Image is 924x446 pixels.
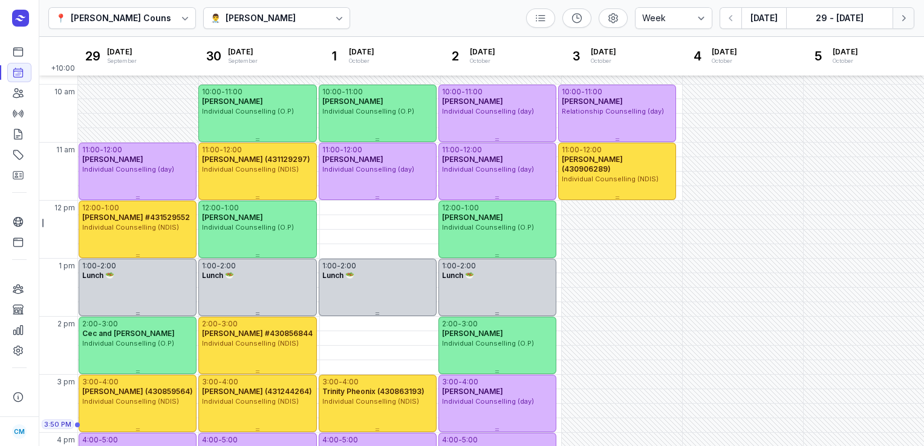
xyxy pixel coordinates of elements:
[442,397,534,406] span: Individual Counselling (day)
[59,261,75,271] span: 1 pm
[464,203,479,213] div: 1:00
[442,387,503,396] span: [PERSON_NAME]
[322,97,383,106] span: [PERSON_NAME]
[202,397,299,406] span: Individual Counselling (NDIS)
[202,435,218,445] div: 4:00
[470,57,495,65] div: October
[71,11,195,25] div: [PERSON_NAME] Counselling
[460,261,476,271] div: 2:00
[223,145,242,155] div: 12:00
[57,319,75,329] span: 2 pm
[51,63,77,76] span: +10:00
[345,87,363,97] div: 11:00
[342,435,358,445] div: 5:00
[462,377,478,387] div: 4:00
[57,377,75,387] span: 3 pm
[56,11,66,25] div: 📍
[100,145,103,155] div: -
[202,213,263,222] span: [PERSON_NAME]
[712,47,737,57] span: [DATE]
[322,397,419,406] span: Individual Counselling (NDIS)
[221,319,238,329] div: 3:00
[82,387,193,396] span: [PERSON_NAME] (430859564)
[221,203,224,213] div: -
[82,397,179,406] span: Individual Counselling (NDIS)
[442,155,503,164] span: [PERSON_NAME]
[462,435,478,445] div: 5:00
[210,11,221,25] div: 👨‍⚕️
[442,261,457,271] div: 1:00
[457,261,460,271] div: -
[562,145,579,155] div: 11:00
[82,213,190,222] span: [PERSON_NAME] #431529552
[591,47,616,57] span: [DATE]
[342,87,345,97] div: -
[226,11,296,25] div: [PERSON_NAME]
[322,155,383,164] span: [PERSON_NAME]
[585,87,602,97] div: 11:00
[218,377,222,387] div: -
[322,387,425,396] span: Trinity Pheonix (430863193)
[712,57,737,65] div: October
[99,435,102,445] div: -
[221,87,225,97] div: -
[99,377,102,387] div: -
[218,319,221,329] div: -
[82,339,174,347] span: Individual Counselling (O.P)
[100,261,116,271] div: 2:00
[325,47,344,66] div: 1
[202,377,218,387] div: 3:00
[322,435,339,445] div: 4:00
[202,155,310,164] span: [PERSON_NAME] (431129297)
[44,419,71,429] span: 3:50 PM
[591,57,616,65] div: October
[562,87,581,97] div: 10:00
[202,223,294,231] span: Individual Counselling (O.P)
[562,107,664,115] span: Relationship Counselling (day)
[322,377,339,387] div: 3:00
[82,155,143,164] span: [PERSON_NAME]
[322,87,342,97] div: 10:00
[222,435,238,445] div: 5:00
[342,377,359,387] div: 4:00
[82,145,100,155] div: 11:00
[583,145,602,155] div: 12:00
[202,203,221,213] div: 12:00
[322,107,414,115] span: Individual Counselling (O.P)
[218,435,222,445] div: -
[322,165,414,173] span: Individual Counselling (day)
[202,319,218,329] div: 2:00
[322,271,354,280] span: Lunch 🥗
[579,145,583,155] div: -
[461,319,478,329] div: 3:00
[442,271,474,280] span: Lunch 🥗
[107,47,137,57] span: [DATE]
[202,329,313,338] span: [PERSON_NAME] #430856844
[228,57,258,65] div: September
[339,377,342,387] div: -
[54,203,75,213] span: 12 pm
[82,261,97,271] div: 1:00
[470,47,495,57] span: [DATE]
[442,377,458,387] div: 3:00
[222,377,238,387] div: 4:00
[98,319,102,329] div: -
[339,435,342,445] div: -
[202,261,216,271] div: 1:00
[442,213,503,222] span: [PERSON_NAME]
[54,87,75,97] span: 10 am
[442,97,503,106] span: [PERSON_NAME]
[220,261,236,271] div: 2:00
[57,435,75,445] span: 4 pm
[833,47,858,57] span: [DATE]
[461,203,464,213] div: -
[224,203,239,213] div: 1:00
[465,87,483,97] div: 11:00
[107,57,137,65] div: September
[83,47,102,66] div: 29
[442,319,458,329] div: 2:00
[204,47,223,66] div: 30
[562,175,659,183] span: Individual Counselling (NDIS)
[202,387,312,396] span: [PERSON_NAME] (431244264)
[202,97,263,106] span: [PERSON_NAME]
